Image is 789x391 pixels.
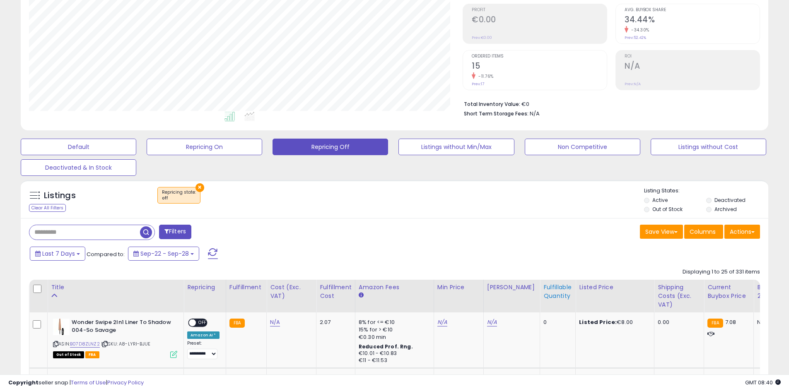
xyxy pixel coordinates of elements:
[652,197,668,204] label: Active
[724,225,760,239] button: Actions
[51,283,180,292] div: Title
[472,15,607,26] h2: €0.00
[525,139,640,155] button: Non Competitive
[725,318,736,326] span: 7.08
[140,249,189,258] span: Sep-22 - Sep-28
[101,341,150,347] span: | SKU: A8-LYRI-BJUE
[71,379,106,386] a: Terms of Use
[270,283,313,300] div: Cost (Exc. VAT)
[757,319,784,326] div: N/A
[487,283,536,292] div: [PERSON_NAME]
[437,318,447,326] a: N/A
[398,139,514,155] button: Listings without Min/Max
[472,61,607,72] h2: 15
[53,319,177,357] div: ASIN:
[707,283,750,300] div: Current Buybox Price
[651,139,766,155] button: Listings without Cost
[195,183,204,192] button: ×
[53,351,84,358] span: All listings that are currently out of stock and unavailable for purchase on Amazon
[579,319,648,326] div: €8.00
[42,249,75,258] span: Last 7 Days
[229,283,263,292] div: Fulfillment
[44,190,76,201] h5: Listings
[464,101,520,108] b: Total Inventory Value:
[437,283,480,292] div: Min Price
[359,350,427,357] div: €10.01 - €10.83
[273,139,388,155] button: Repricing Off
[30,247,85,261] button: Last 7 Days
[70,341,100,348] a: B07D8ZLNZ2
[359,283,430,292] div: Amazon Fees
[745,379,781,386] span: 2025-10-6 08:40 GMT
[29,204,66,212] div: Clear All Filters
[472,82,484,86] small: Prev: 17
[8,379,39,386] strong: Copyright
[543,283,572,300] div: Fulfillable Quantity
[652,206,683,213] label: Out of Stock
[85,351,99,358] span: FBA
[21,159,136,176] button: Deactivated & In Stock
[147,139,262,155] button: Repricing On
[464,110,528,117] b: Short Term Storage Fees:
[53,319,70,335] img: 31BbzRTHExS._SL40_.jpg
[187,283,222,292] div: Repricing
[684,225,723,239] button: Columns
[162,189,196,201] span: Repricing state :
[757,283,787,300] div: BB Share 24h.
[475,73,494,79] small: -11.76%
[187,331,220,339] div: Amazon AI *
[196,319,209,326] span: OFF
[128,247,199,261] button: Sep-22 - Sep-28
[690,228,716,236] span: Columns
[658,283,700,309] div: Shipping Costs (Exc. VAT)
[625,35,646,40] small: Prev: 52.42%
[72,319,172,336] b: Wonder Swipe 2In1 Liner To Shadow 004-So Savage
[359,292,364,299] small: Amazon Fees.
[359,326,427,333] div: 15% for > €10
[270,318,280,326] a: N/A
[187,341,220,359] div: Preset:
[359,357,427,364] div: €11 - €11.53
[658,319,697,326] div: 0.00
[625,82,641,86] small: Prev: N/A
[107,379,144,386] a: Privacy Policy
[8,379,144,387] div: seller snap | |
[359,319,427,326] div: 8% for <= €10
[579,283,651,292] div: Listed Price
[625,15,760,26] h2: 34.44%
[579,318,617,326] b: Listed Price:
[320,319,349,326] div: 2.07
[162,195,196,201] div: off
[229,319,245,328] small: FBA
[487,318,497,326] a: N/A
[472,54,607,59] span: Ordered Items
[464,98,754,108] li: €0
[530,110,540,118] span: N/A
[625,54,760,59] span: ROI
[714,206,737,213] label: Archived
[628,27,649,33] small: -34.30%
[644,187,768,195] p: Listing States:
[359,343,413,350] b: Reduced Prof. Rng.
[21,139,136,155] button: Default
[714,197,746,204] label: Deactivated
[640,225,683,239] button: Save View
[87,250,125,258] span: Compared to:
[159,225,191,239] button: Filters
[472,35,492,40] small: Prev: €0.00
[707,319,723,328] small: FBA
[359,333,427,341] div: €0.30 min
[625,61,760,72] h2: N/A
[543,319,569,326] div: 0
[625,8,760,12] span: Avg. Buybox Share
[683,268,760,276] div: Displaying 1 to 25 of 331 items
[320,283,352,300] div: Fulfillment Cost
[472,8,607,12] span: Profit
